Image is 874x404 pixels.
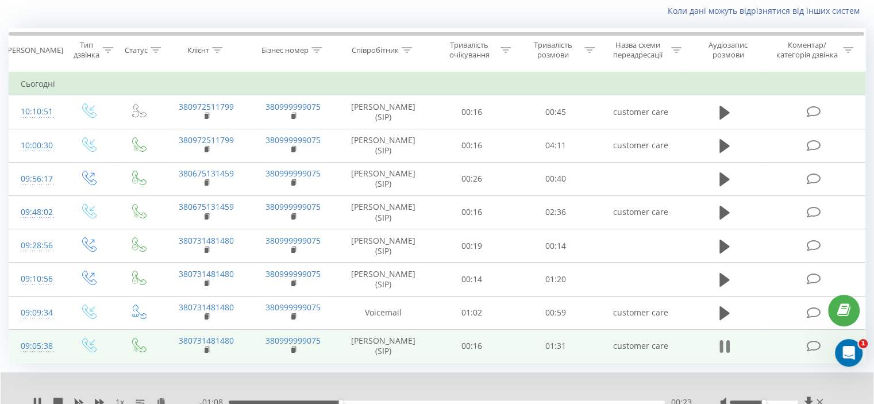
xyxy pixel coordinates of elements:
div: Тип дзвінка [72,40,99,60]
a: 380731481480 [179,302,234,313]
a: 380999999075 [265,335,321,346]
a: 380675131459 [179,201,234,212]
td: 01:31 [514,329,597,363]
td: 00:16 [430,329,514,363]
a: 380731481480 [179,268,234,279]
div: Тривалість очікування [441,40,498,60]
td: Voicemail [337,296,430,329]
td: Сьогодні [9,72,865,95]
div: 09:48:02 [21,201,51,224]
div: 09:05:38 [21,335,51,357]
td: 00:59 [514,296,597,329]
div: 10:10:51 [21,101,51,123]
div: 10:00:30 [21,134,51,157]
a: 380999999075 [265,302,321,313]
div: 09:10:56 [21,268,51,290]
td: 04:11 [514,129,597,162]
td: [PERSON_NAME] (SIP) [337,329,430,363]
td: [PERSON_NAME] (SIP) [337,195,430,229]
td: 00:40 [514,162,597,195]
div: Назва схеми переадресації [608,40,668,60]
td: [PERSON_NAME] (SIP) [337,263,430,296]
a: 380972511799 [179,134,234,145]
a: 380972511799 [179,101,234,112]
a: Коли дані можуть відрізнятися вiд інших систем [668,5,865,16]
td: [PERSON_NAME] (SIP) [337,162,430,195]
td: 00:19 [430,229,514,263]
div: Клієнт [187,45,209,55]
td: 02:36 [514,195,597,229]
a: 380675131459 [179,168,234,179]
div: Статус [125,45,148,55]
div: Коментар/категорія дзвінка [773,40,840,60]
div: Бізнес номер [261,45,309,55]
div: 09:28:56 [21,234,51,257]
td: [PERSON_NAME] (SIP) [337,95,430,129]
div: 09:56:17 [21,168,51,190]
td: customer care [597,296,684,329]
td: 00:45 [514,95,597,129]
a: 380999999075 [265,201,321,212]
a: 380731481480 [179,235,234,246]
td: 01:20 [514,263,597,296]
iframe: Intercom live chat [835,339,863,367]
td: 00:26 [430,162,514,195]
a: 380999999075 [265,101,321,112]
a: 380731481480 [179,335,234,346]
div: Аудіозапис розмови [695,40,762,60]
td: 00:14 [514,229,597,263]
td: 00:16 [430,95,514,129]
a: 380999999075 [265,268,321,279]
a: 380999999075 [265,168,321,179]
td: 01:02 [430,296,514,329]
td: customer care [597,129,684,162]
td: [PERSON_NAME] (SIP) [337,229,430,263]
td: customer care [597,195,684,229]
a: 380999999075 [265,235,321,246]
a: 380999999075 [265,134,321,145]
td: 00:16 [430,129,514,162]
div: Тривалість розмови [524,40,582,60]
td: 00:14 [430,263,514,296]
div: [PERSON_NAME] [5,45,63,55]
span: 1 [858,339,868,348]
td: 00:16 [430,195,514,229]
div: 09:09:34 [21,302,51,324]
td: [PERSON_NAME] (SIP) [337,129,430,162]
td: customer care [597,329,684,363]
div: Співробітник [352,45,399,55]
td: customer care [597,95,684,129]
